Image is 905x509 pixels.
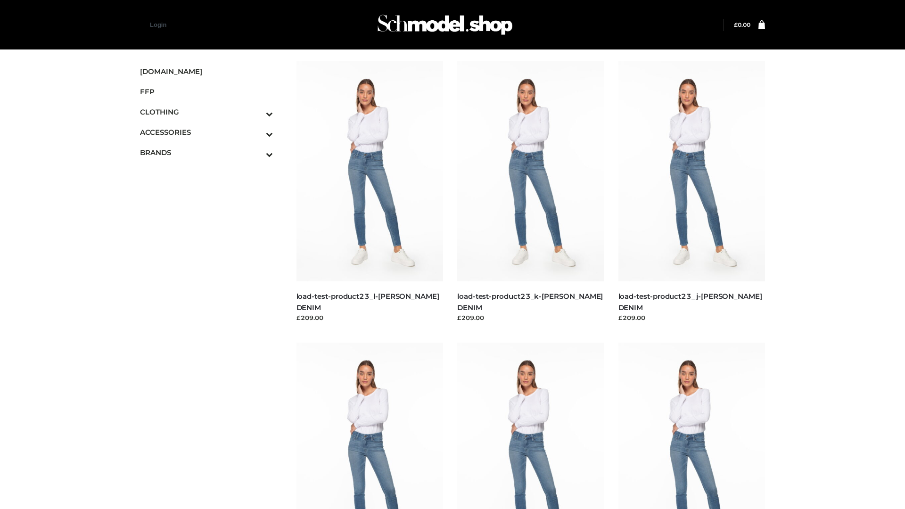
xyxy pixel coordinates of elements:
span: ACCESSORIES [140,127,273,138]
div: £209.00 [457,313,604,322]
a: ACCESSORIESToggle Submenu [140,122,273,142]
span: CLOTHING [140,107,273,117]
span: £ [734,21,738,28]
button: Toggle Submenu [240,102,273,122]
img: Schmodel Admin 964 [374,6,516,43]
span: [DOMAIN_NAME] [140,66,273,77]
span: BRANDS [140,147,273,158]
bdi: 0.00 [734,21,750,28]
a: CLOTHINGToggle Submenu [140,102,273,122]
a: load-test-product23_k-[PERSON_NAME] DENIM [457,292,603,312]
div: £209.00 [618,313,765,322]
a: BRANDSToggle Submenu [140,142,273,163]
a: load-test-product23_l-[PERSON_NAME] DENIM [296,292,439,312]
div: £209.00 [296,313,444,322]
a: £0.00 [734,21,750,28]
a: load-test-product23_j-[PERSON_NAME] DENIM [618,292,762,312]
a: [DOMAIN_NAME] [140,61,273,82]
a: FFP [140,82,273,102]
span: FFP [140,86,273,97]
button: Toggle Submenu [240,122,273,142]
button: Toggle Submenu [240,142,273,163]
a: Login [150,21,166,28]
